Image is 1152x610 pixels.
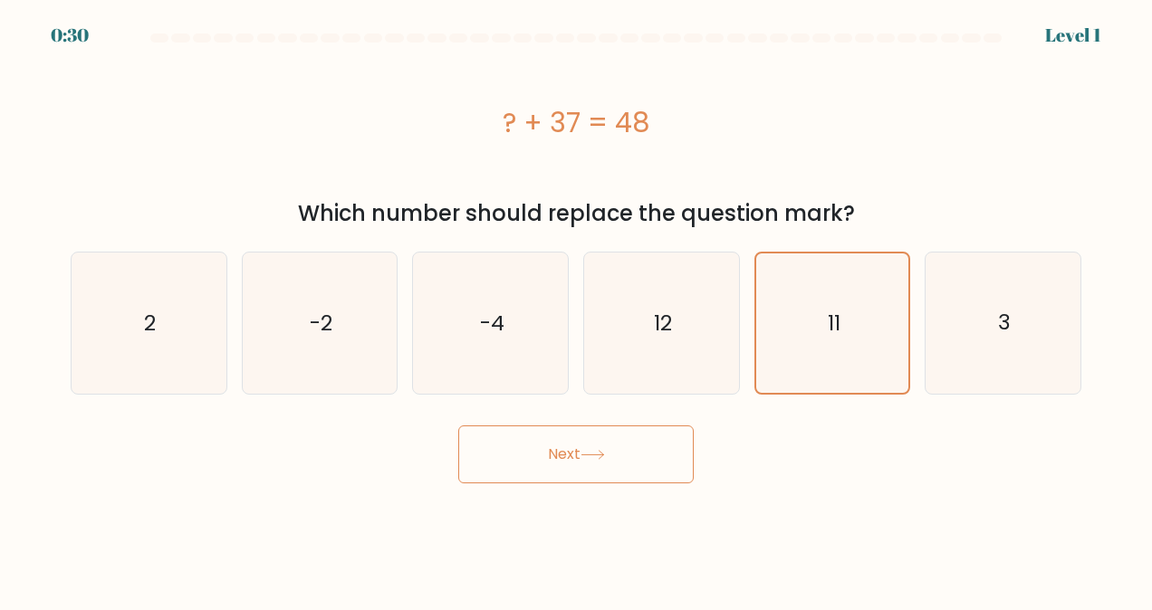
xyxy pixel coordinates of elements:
[51,22,89,49] div: 0:30
[144,309,156,338] text: 2
[310,309,332,338] text: -2
[82,197,1070,230] div: Which number should replace the question mark?
[827,309,840,338] text: 11
[1045,22,1101,49] div: Level 1
[71,102,1081,143] div: ? + 37 = 48
[480,309,504,338] text: -4
[654,309,672,338] text: 12
[998,309,1011,338] text: 3
[458,425,694,483] button: Next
